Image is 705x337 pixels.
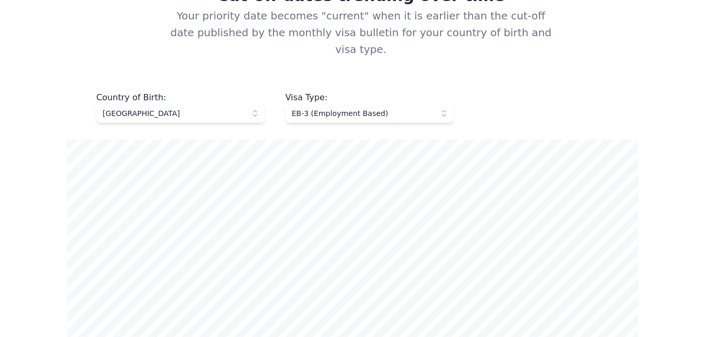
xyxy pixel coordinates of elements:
button: [GEOGRAPHIC_DATA] [97,104,265,123]
span: EB-3 (Employment Based) [292,108,433,119]
div: Country of Birth : [97,91,265,104]
button: EB-3 (Employment Based) [286,104,454,123]
p: Your priority date becomes "current" when it is earlier than the cut-off date published by the mo... [151,7,554,91]
span: [GEOGRAPHIC_DATA] [103,108,244,119]
div: Visa Type : [286,91,454,104]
